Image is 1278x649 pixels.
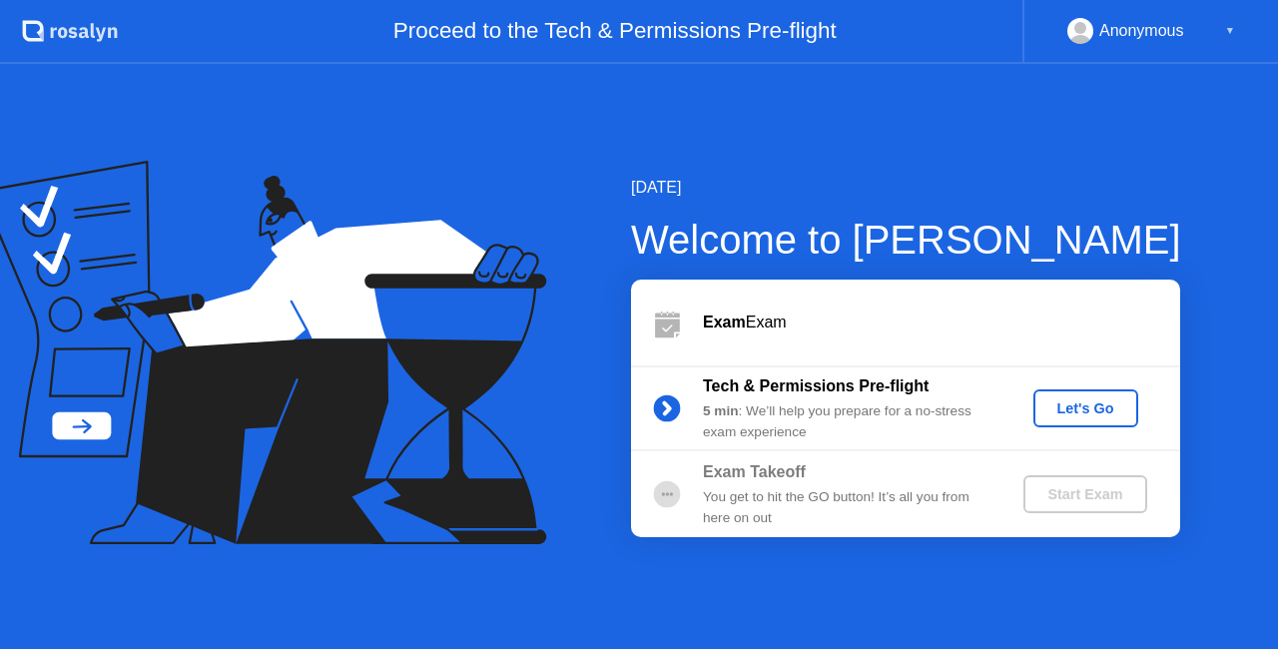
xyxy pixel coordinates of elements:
button: Let's Go [1033,389,1138,427]
div: ▼ [1225,18,1235,44]
div: Exam [703,311,1180,334]
div: You get to hit the GO button! It’s all you from here on out [703,487,990,528]
b: Tech & Permissions Pre-flight [703,377,929,394]
b: 5 min [703,403,739,418]
b: Exam [703,314,746,330]
div: Let's Go [1041,400,1130,416]
b: Exam Takeoff [703,463,806,480]
button: Start Exam [1023,475,1146,513]
div: [DATE] [631,176,1181,200]
div: Welcome to [PERSON_NAME] [631,210,1181,270]
div: : We’ll help you prepare for a no-stress exam experience [703,401,990,442]
div: Start Exam [1031,486,1138,502]
div: Anonymous [1099,18,1184,44]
